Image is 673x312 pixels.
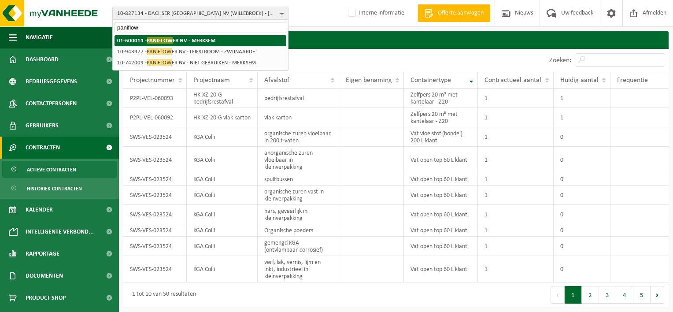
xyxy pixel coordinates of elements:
[404,237,478,256] td: Vat open top 60 L klant
[187,173,258,186] td: KGA Colli
[26,199,53,221] span: Kalender
[478,89,553,108] td: 1
[123,256,187,282] td: SWS-VES-023524
[123,186,187,205] td: SWS-VES-023524
[565,286,582,304] button: 1
[2,180,117,197] a: Historiek contracten
[258,147,339,173] td: anorganische zuren vloeibaar in kleinverpakking
[26,115,59,137] span: Gebruikers
[128,287,196,303] div: 1 tot 10 van 50 resultaten
[193,77,230,84] span: Projectnaam
[554,224,610,237] td: 0
[599,286,616,304] button: 3
[187,147,258,173] td: KGA Colli
[26,221,94,243] span: Intelligente verbond...
[258,205,339,224] td: hars, gevaarlijk in kleinverpakking
[484,77,541,84] span: Contractueel aantal
[187,256,258,282] td: KGA Colli
[115,22,286,33] input: Zoeken naar gekoppelde vestigingen
[123,89,187,108] td: P2PL-VEL-060093
[147,37,173,44] span: PANIFLOW
[560,77,599,84] span: Huidig aantal
[258,256,339,282] td: verf, lak, vernis, lijm en inkt, industrieel in kleinverpakking
[554,127,610,147] td: 0
[26,243,59,265] span: Rapportage
[436,9,486,18] span: Offerte aanvragen
[404,186,478,205] td: Vat open top 60 L klant
[27,180,82,197] span: Historiek contracten
[264,77,289,84] span: Afvalstof
[123,224,187,237] td: SWS-VES-023524
[616,286,633,304] button: 4
[651,286,664,304] button: Next
[258,186,339,205] td: organische zuren vast in kleinverpakking
[478,147,553,173] td: 1
[554,256,610,282] td: 0
[478,108,553,127] td: 1
[404,147,478,173] td: Vat open top 60 L klant
[2,161,117,178] a: Actieve contracten
[404,127,478,147] td: Vat vloeistof (bondel) 200 L klant
[115,46,286,57] li: 10-943977 - ER NV - LEIESTROOM - ZWIJNAARDE
[26,26,53,48] span: Navigatie
[478,173,553,186] td: 1
[418,4,490,22] a: Offerte aanvragen
[123,237,187,256] td: SWS-VES-023524
[26,93,77,115] span: Contactpersonen
[123,205,187,224] td: SWS-VES-023524
[554,205,610,224] td: 0
[123,127,187,147] td: SWS-VES-023524
[130,77,175,84] span: Projectnummer
[123,173,187,186] td: SWS-VES-023524
[346,7,404,20] label: Interne informatie
[551,286,565,304] button: Previous
[478,237,553,256] td: 1
[147,48,172,55] span: PANIFLOW
[554,173,610,186] td: 0
[258,127,339,147] td: organische zuren vloeibaar in 200lt-vaten
[554,89,610,108] td: 1
[478,224,553,237] td: 1
[478,186,553,205] td: 1
[26,71,77,93] span: Bedrijfsgegevens
[346,77,392,84] span: Eigen benaming
[26,137,60,159] span: Contracten
[258,89,339,108] td: bedrijfsrestafval
[404,108,478,127] td: Zelfpers 20 m³ met kantelaar - Z20
[115,57,286,68] li: 10-742009 - ER NV - NIET GEBRUIKEN - MERKSEM
[187,224,258,237] td: KGA Colli
[187,205,258,224] td: KGA Colli
[258,237,339,256] td: gemengd KGA (ontvlambaar-corrosief)
[478,256,553,282] td: 1
[258,224,339,237] td: Organische poeders
[117,7,277,20] span: 10-827134 - DACHSER [GEOGRAPHIC_DATA] NV (WILLEBROEK) - [GEOGRAPHIC_DATA]
[187,89,258,108] td: HK-XZ-20-G bedrijfsrestafval
[478,205,553,224] td: 1
[549,57,571,64] label: Zoeken:
[26,265,63,287] span: Documenten
[554,108,610,127] td: 1
[258,108,339,127] td: vlak karton
[404,256,478,282] td: Vat open top 60 L klant
[554,237,610,256] td: 0
[26,287,66,309] span: Product Shop
[187,127,258,147] td: KGA Colli
[123,147,187,173] td: SWS-VES-023524
[404,173,478,186] td: Vat open top 60 L klant
[410,77,451,84] span: Containertype
[582,286,599,304] button: 2
[112,7,288,20] button: 10-827134 - DACHSER [GEOGRAPHIC_DATA] NV (WILLEBROEK) - [GEOGRAPHIC_DATA]
[258,173,339,186] td: spuitbussen
[27,161,76,178] span: Actieve contracten
[478,127,553,147] td: 1
[117,37,215,44] strong: 01-600014 - ER NV - MERKSEM
[147,59,172,66] span: PANIFLOW
[554,186,610,205] td: 0
[123,108,187,127] td: P2PL-VEL-060092
[617,77,648,84] span: Frequentie
[187,237,258,256] td: KGA Colli
[633,286,651,304] button: 5
[187,108,258,127] td: HK-XZ-20-G vlak karton
[404,205,478,224] td: Vat open top 60 L klant
[26,48,59,71] span: Dashboard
